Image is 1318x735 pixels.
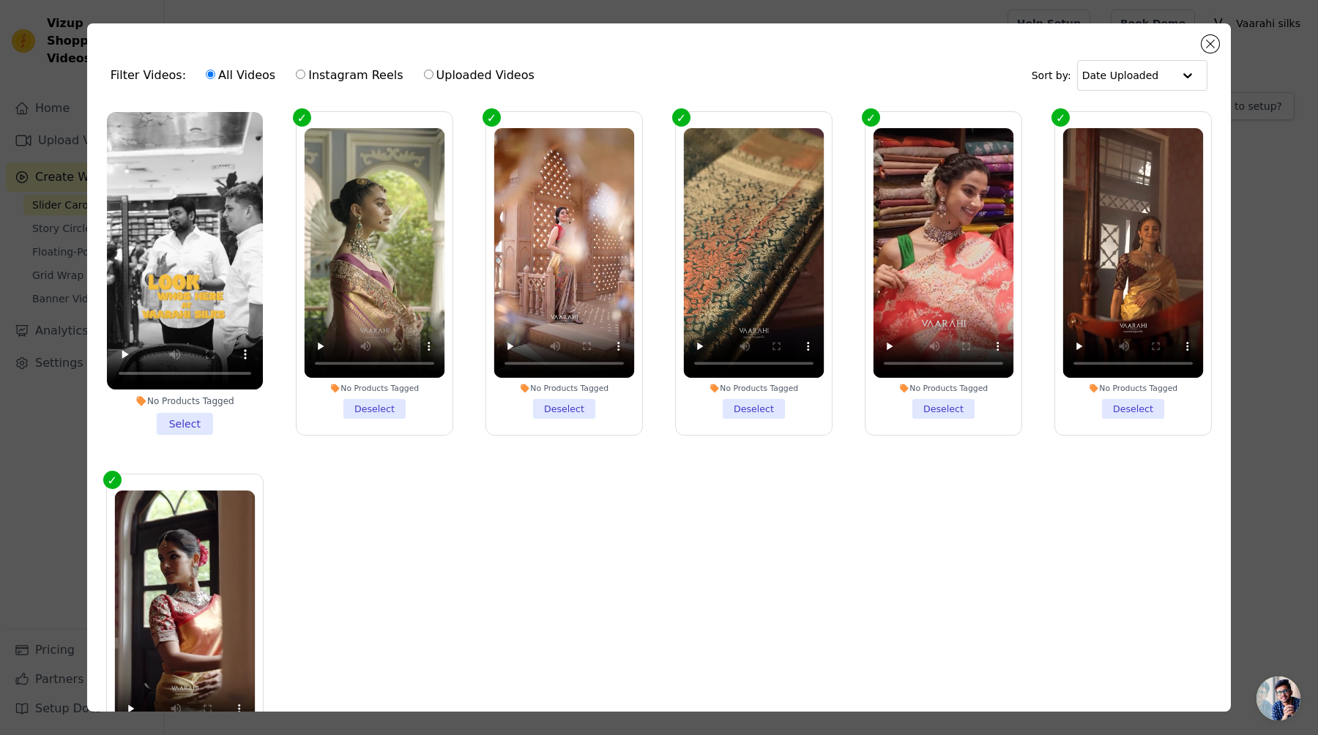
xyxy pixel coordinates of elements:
label: Uploaded Videos [423,66,535,85]
div: No Products Tagged [684,383,824,393]
div: No Products Tagged [1063,383,1204,393]
div: No Products Tagged [494,383,635,393]
label: Instagram Reels [295,66,403,85]
div: Filter Videos: [111,59,543,92]
div: No Products Tagged [874,383,1014,393]
label: All Videos [205,66,276,85]
div: No Products Tagged [107,395,263,407]
a: Open chat [1256,676,1300,720]
div: Sort by: [1032,60,1208,91]
div: No Products Tagged [305,383,445,393]
button: Close modal [1202,35,1219,53]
